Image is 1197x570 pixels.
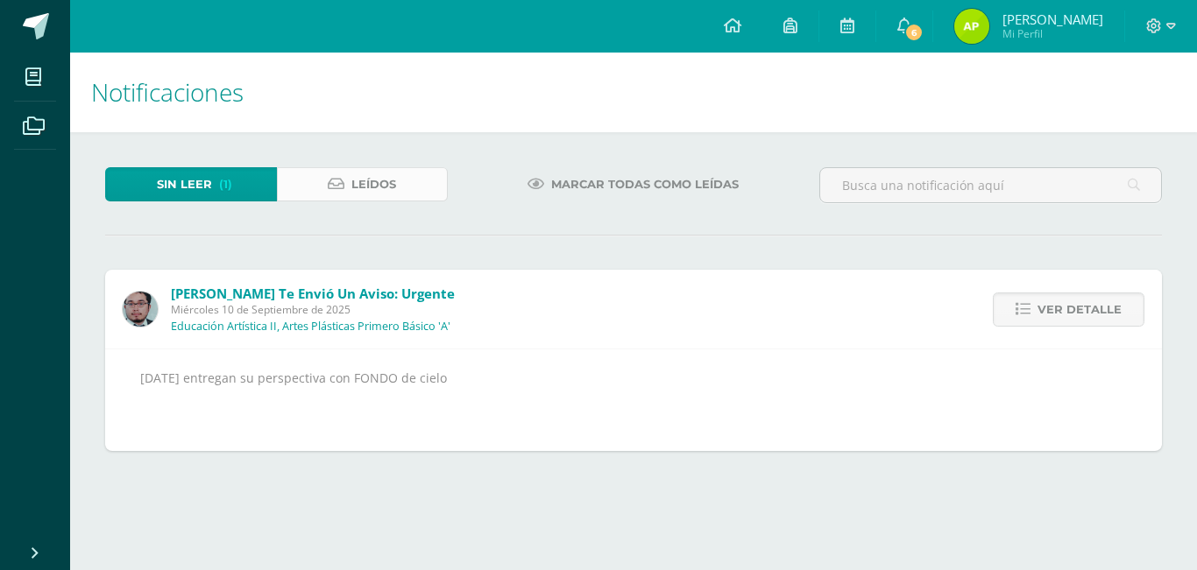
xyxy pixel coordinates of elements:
input: Busca una notificación aquí [820,168,1161,202]
a: Leídos [277,167,449,201]
span: (1) [219,168,232,201]
span: [PERSON_NAME] [1002,11,1103,28]
a: Sin leer(1) [105,167,277,201]
span: Sin leer [157,168,212,201]
span: Miércoles 10 de Septiembre de 2025 [171,302,455,317]
span: [PERSON_NAME] te envió un aviso: Urgente [171,285,455,302]
div: [DATE] entregan su perspectiva con FONDO de cielo [140,367,1127,433]
span: Leídos [351,168,396,201]
span: 6 [904,23,924,42]
img: 8c24789ac69e995d34b3b5f151a02f68.png [954,9,989,44]
span: Mi Perfil [1002,26,1103,41]
span: Marcar todas como leídas [551,168,739,201]
img: 5fac68162d5e1b6fbd390a6ac50e103d.png [123,292,158,327]
span: Notificaciones [91,75,244,109]
a: Marcar todas como leídas [506,167,761,201]
p: Educación Artística II, Artes Plásticas Primero Básico 'A' [171,320,450,334]
span: Ver detalle [1038,293,1122,326]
